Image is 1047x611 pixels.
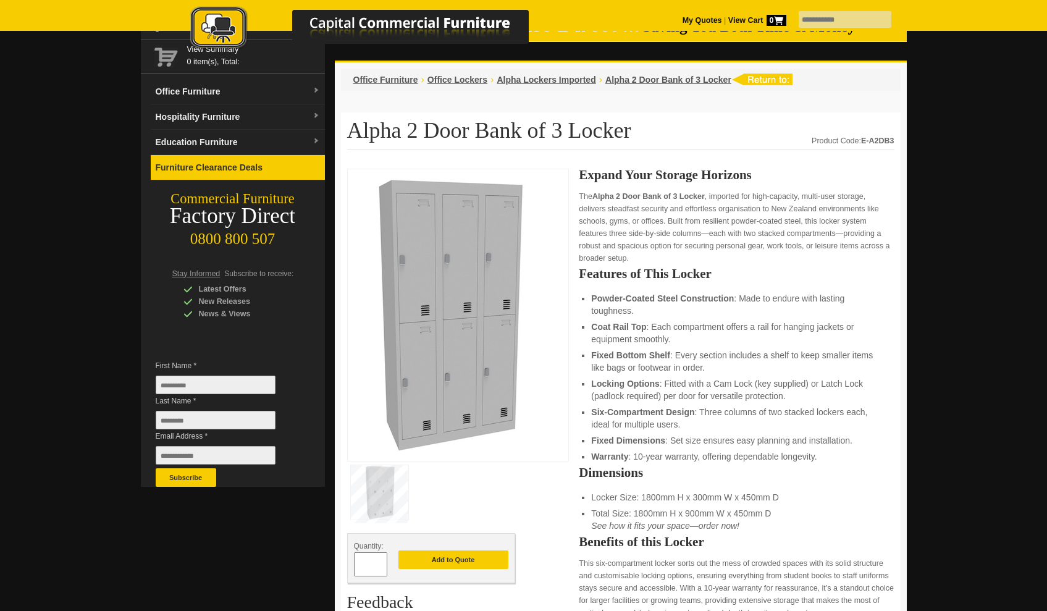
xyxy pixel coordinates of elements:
div: Commercial Furniture [141,190,325,208]
img: dropdown [313,87,320,95]
li: : Every section includes a shelf to keep smaller items like bags or footwear in order. [591,349,881,374]
div: Factory Direct [141,208,325,225]
h1: Alpha 2 Door Bank of 3 Locker [347,119,894,150]
h2: Benefits of this Locker [579,536,894,548]
strong: E-A2DB3 [861,137,894,145]
h2: Expand Your Storage Horizons [579,169,894,181]
li: : Set size ensures easy planning and installation. [591,434,881,447]
strong: Alpha 2 Door Bank of 3 Locker [592,192,705,201]
em: See how it fits your space—order now! [591,521,739,531]
a: Office Furnituredropdown [151,79,325,104]
li: Total Size: 1800mm H x 900mm W x 450mm D [591,507,881,532]
a: Furniture Clearance Deals [151,155,325,180]
strong: Fixed Bottom Shelf [591,350,670,360]
a: Capital Commercial Furniture Logo [156,6,589,55]
li: : Three columns of two stacked lockers each, ideal for multiple users. [591,406,881,431]
li: : Each compartment offers a rail for hanging jackets or equipment smoothly. [591,321,881,345]
a: Office Furniture [353,75,418,85]
img: dropdown [313,138,320,145]
img: Alpha 2 Door Bank of 3 Locker [354,175,539,451]
img: dropdown [313,112,320,120]
strong: Coat Rail Top [591,322,646,332]
strong: Six-Compartment Design [591,407,694,417]
h2: Dimensions [579,466,894,479]
a: Education Furnituredropdown [151,130,325,155]
strong: Fixed Dimensions [591,436,665,445]
li: : 10-year warranty, offering dependable longevity. [591,450,881,463]
span: Stay Informed [172,269,221,278]
li: › [421,74,424,86]
p: The , imported for high-capacity, multi-user storage, delivers steadfast security and effortless ... [579,190,894,264]
img: Capital Commercial Furniture Logo [156,6,589,51]
span: Subscribe to receive: [224,269,293,278]
div: New Releases [183,295,301,308]
span: Email Address * [156,430,294,442]
a: Alpha Lockers Imported [497,75,595,85]
span: Last Name * [156,395,294,407]
input: Last Name * [156,411,275,429]
strong: View Cart [728,16,786,25]
li: › [599,74,602,86]
a: Hospitality Furnituredropdown [151,104,325,130]
div: Product Code: [812,135,894,147]
img: return to [731,74,793,85]
li: Locker Size: 1800mm H x 300mm W x 450mm D [591,491,881,504]
span: 0 [767,15,786,26]
strong: Powder-Coated Steel Construction [591,293,734,303]
input: Email Address * [156,446,275,465]
strong: Warranty [591,452,628,461]
div: News & Views [183,308,301,320]
li: › [490,74,494,86]
strong: Locking Options [591,379,659,389]
span: First Name * [156,360,294,372]
h2: Features of This Locker [579,268,894,280]
input: First Name * [156,376,275,394]
a: Office Lockers [427,75,487,85]
div: Latest Offers [183,283,301,295]
button: Add to Quote [398,550,508,569]
span: Quantity: [354,542,384,550]
a: View Cart0 [726,16,786,25]
li: : Made to endure with lasting toughness. [591,292,881,317]
a: My Quotes [683,16,722,25]
button: Subscribe [156,468,216,487]
div: 0800 800 507 [141,224,325,248]
a: Alpha 2 Door Bank of 3 Locker [605,75,731,85]
li: : Fitted with a Cam Lock (key supplied) or Latch Lock (padlock required) per door for versatile p... [591,377,881,402]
